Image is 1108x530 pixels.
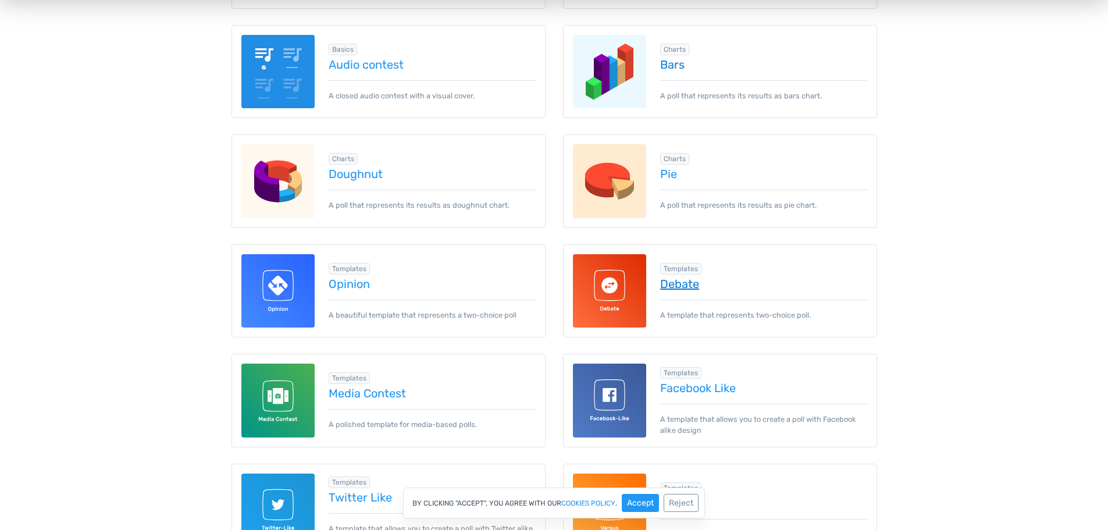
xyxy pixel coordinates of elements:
[329,387,536,400] a: Media Contest
[329,409,536,430] p: A polished template for media-based polls.
[329,278,536,290] a: Opinion
[660,263,701,275] span: Browse all in Templates
[329,153,358,165] span: Browse all in Charts
[660,367,701,379] span: Browse all in Templates
[660,58,867,71] a: Bars
[403,488,705,518] div: By clicking "Accept", you agree with our .
[664,494,699,512] button: Reject
[660,482,701,494] span: Browse all in Templates
[660,300,867,321] p: A template that represents two-choice poll.
[241,254,315,328] img: opinion-template-for-totalpoll.svg
[329,190,536,211] p: A poll that represents its results as doughnut chart.
[329,58,536,71] a: Audio contest
[622,494,659,512] button: Accept
[660,168,867,180] a: Pie
[660,153,689,165] span: Browse all in Charts
[573,254,647,328] img: debate-template-for-totalpoll.svg
[329,372,370,384] span: Browse all in Templates
[573,364,647,437] img: facebook-like-template-for-totalpoll.svg
[329,300,536,321] p: A beautiful template that represents a two-choice poll
[660,190,867,211] p: A poll that represents its results as pie chart.
[329,80,536,101] p: A closed audio contest with a visual cover.
[329,476,370,488] span: Browse all in Templates
[329,44,357,55] span: Browse all in Basics
[660,278,867,290] a: Debate
[660,44,689,55] span: Browse all in Charts
[573,144,647,218] img: charts-pie.png.webp
[329,263,370,275] span: Browse all in Templates
[573,35,647,109] img: charts-bars.png.webp
[241,144,315,218] img: charts-doughnut.png.webp
[660,404,867,436] p: A template that allows you to create a poll with Facebook alike design
[241,35,315,109] img: audio-poll.png.webp
[561,500,615,507] a: cookies policy
[329,168,536,180] a: Doughnut
[241,364,315,437] img: media-contest-template-for-totalpoll.svg
[660,382,867,394] a: Facebook Like
[660,80,867,101] p: A poll that represents its results as bars chart.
